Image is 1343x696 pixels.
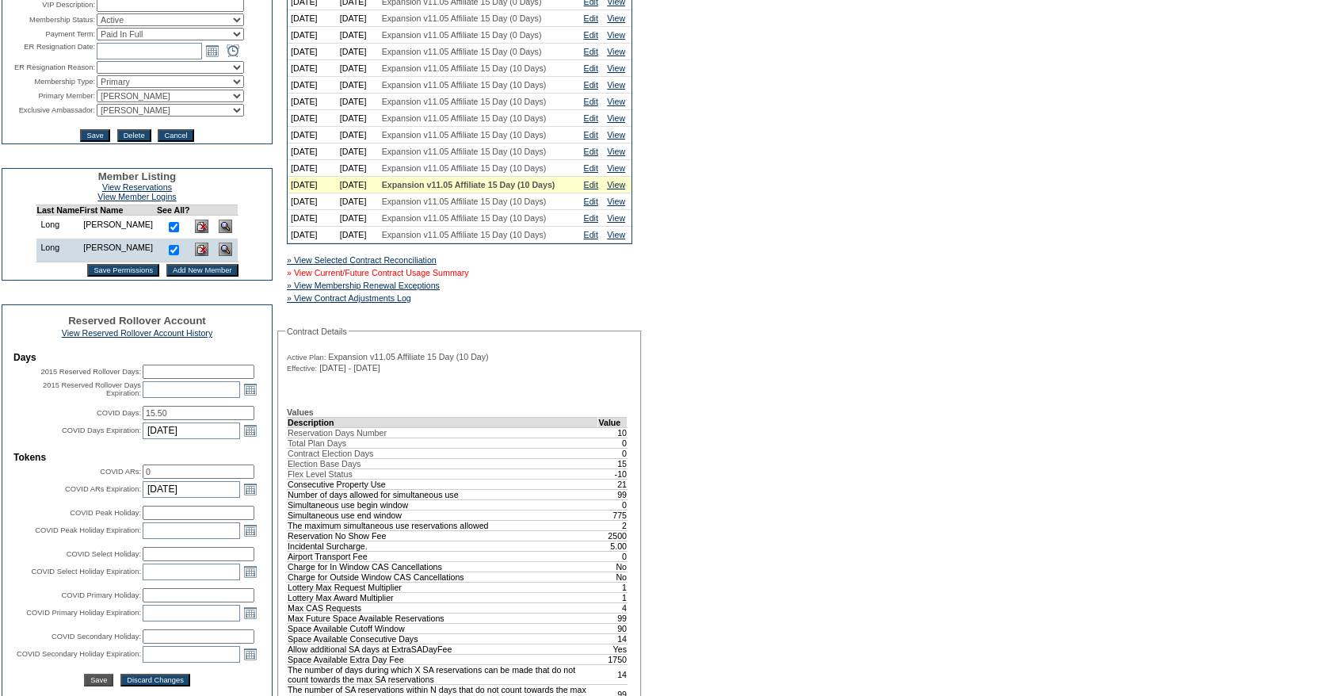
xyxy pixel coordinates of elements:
label: COVID ARs Expiration: [65,485,141,493]
td: [DATE] [288,193,337,210]
label: COVID Select Holiday: [67,550,141,558]
label: COVID Days Expiration: [62,426,141,434]
button: Discard Changes [120,674,190,686]
td: [DATE] [288,94,337,110]
td: [PERSON_NAME] [79,239,157,262]
a: View [607,47,625,56]
td: [DATE] [337,94,379,110]
td: Number of days allowed for simultaneous use [288,489,598,499]
a: Open the time view popup. [224,42,242,59]
input: Delete [117,129,151,142]
td: Consecutive Property Use [288,479,598,489]
a: Edit [584,80,598,90]
span: Flex Level Status [288,469,353,479]
td: [DATE] [288,210,337,227]
td: 5.00 [598,541,628,551]
span: Total Plan Days [288,438,346,448]
a: View [607,230,625,239]
a: View [607,180,625,189]
a: » View Current/Future Contract Usage Summary [287,268,469,277]
input: Cancel [158,129,193,142]
td: Reservation No Show Fee [288,530,598,541]
label: 2015 Reserved Rollover Days Expiration: [43,381,141,397]
td: [DATE] [288,60,337,77]
span: Expansion v11.05 Affiliate 15 Day (10 Days) [382,213,547,223]
a: View [607,213,625,223]
a: Open the calendar popup. [242,604,259,621]
td: ER Resignation Reason: [4,61,95,74]
td: 2500 [598,530,628,541]
td: [DATE] [288,143,337,160]
td: 4 [598,602,628,613]
input: Save Permissions [87,264,159,277]
label: COVID Peak Holiday: [70,509,141,517]
input: Save [80,129,109,142]
label: COVID Select Holiday Expiration: [32,568,141,576]
td: Tokens [13,452,261,463]
td: Space Available Consecutive Days [288,633,598,644]
a: Open the calendar popup. [204,42,221,59]
td: [DATE] [337,210,379,227]
span: Expansion v11.05 Affiliate 15 Day (10 Days) [382,113,547,123]
a: View [607,130,625,140]
td: [DATE] [337,160,379,177]
td: 1 [598,582,628,592]
td: Yes [598,644,628,654]
img: Delete [195,243,208,256]
span: Expansion v11.05 Affiliate 15 Day (0 Days) [382,30,542,40]
span: Expansion v11.05 Affiliate 15 Day (10 Days) [382,130,547,140]
span: Expansion v11.05 Affiliate 15 Day (10 Days) [382,80,547,90]
a: Edit [584,13,598,23]
td: Simultaneous use begin window [288,499,598,510]
a: Open the calendar popup. [242,480,259,498]
td: See All? [157,205,190,216]
span: Member Listing [98,170,177,182]
td: [DATE] [337,177,379,193]
span: [DATE] - [DATE] [319,363,380,373]
a: View [607,30,625,40]
a: Open the calendar popup. [242,422,259,439]
legend: Contract Details [285,327,349,336]
td: Membership Status: [4,13,95,26]
a: View [607,97,625,106]
td: No [598,572,628,582]
td: First Name [79,205,157,216]
a: View Member Logins [97,192,176,201]
td: Long [36,216,79,239]
a: View [607,163,625,173]
span: Effective: [287,364,317,373]
span: Election Base Days [288,459,361,468]
label: COVID Days: [97,409,141,417]
input: Save [84,674,113,686]
td: [DATE] [288,127,337,143]
a: Edit [584,30,598,40]
span: Expansion v11.05 Affiliate 15 Day (10 Days) [382,163,547,173]
td: Max CAS Requests [288,602,598,613]
td: Space Available Cutoff Window [288,623,598,633]
span: Expansion v11.05 Affiliate 15 Day (10 Days) [382,147,547,156]
b: Values [287,407,314,417]
td: 0 [598,438,628,448]
a: » View Membership Renewal Exceptions [287,281,440,290]
a: View Reservations [102,182,172,192]
td: Lottery Max Request Multiplier [288,582,598,592]
img: View Dashboard [219,243,232,256]
a: Edit [584,147,598,156]
td: [DATE] [288,160,337,177]
td: [DATE] [288,77,337,94]
td: [DATE] [337,44,379,60]
td: ER Resignation Date: [4,42,95,59]
td: 15 [598,458,628,468]
img: Delete [195,220,208,233]
td: 10 [598,427,628,438]
td: Space Available Extra Day Fee [288,654,598,664]
td: 775 [598,510,628,520]
td: Value [598,417,628,427]
a: Edit [584,230,598,239]
td: 99 [598,489,628,499]
td: No [598,561,628,572]
a: Edit [584,163,598,173]
td: 1 [598,592,628,602]
label: COVID Secondary Holiday Expiration: [17,650,141,658]
td: [DATE] [337,193,379,210]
